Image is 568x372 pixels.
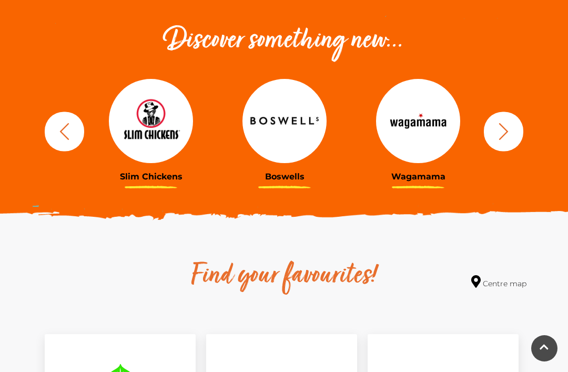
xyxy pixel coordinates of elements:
[359,172,477,182] h3: Wagamama
[226,79,343,182] a: Boswells
[471,275,526,289] a: Centre map
[124,259,444,293] h2: Find your favourites!
[92,79,210,182] a: Slim Chickens
[359,79,477,182] a: Wagamama
[39,24,529,58] h2: Discover something new...
[92,172,210,182] h3: Slim Chickens
[226,172,343,182] h3: Boswells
